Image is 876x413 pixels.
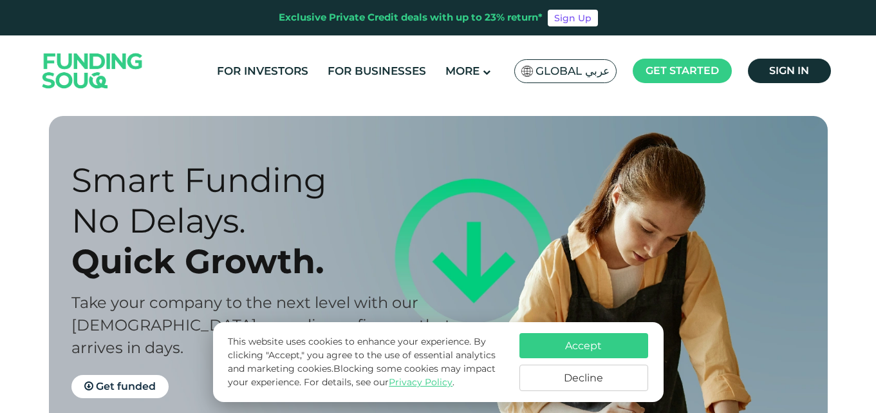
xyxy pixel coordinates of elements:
a: Sign Up [548,10,598,26]
a: For Investors [214,61,312,82]
div: No Delays. [71,200,461,241]
span: For details, see our . [304,376,454,388]
div: Take your company to the next level with our [71,291,461,314]
div: Exclusive Private Credit deals with up to 23% return* [279,10,543,25]
span: Get started [646,64,719,77]
div: [DEMOGRAPHIC_DATA]-compliance finance that arrives in days. [71,314,461,359]
span: More [445,64,480,77]
a: Get funded [71,375,169,398]
button: Decline [519,365,648,391]
div: Smart Funding [71,160,461,200]
span: Blocking some cookies may impact your experience. [228,363,496,388]
p: This website uses cookies to enhance your experience. By clicking "Accept," you agree to the use ... [228,335,506,389]
img: SA Flag [521,66,533,77]
a: For Businesses [324,61,429,82]
span: Sign in [769,64,809,77]
span: Get funded [96,380,156,392]
a: Privacy Policy [389,376,452,388]
span: Global عربي [536,64,610,79]
a: Sign in [748,59,831,83]
div: Quick Growth. [71,241,461,282]
button: Accept [519,333,648,358]
img: Logo [30,38,156,103]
